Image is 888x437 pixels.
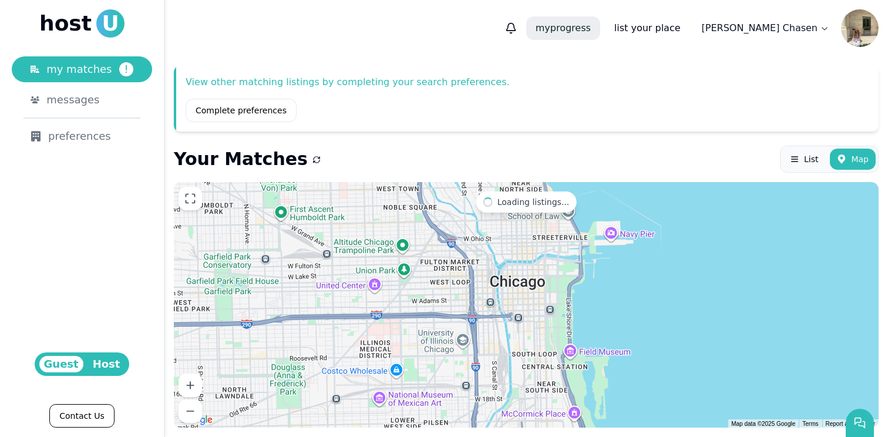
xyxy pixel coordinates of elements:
[179,399,202,423] button: Zoom out
[804,153,818,165] span: List
[851,153,869,165] span: Map
[49,404,114,428] a: Contact Us
[96,9,125,38] span: U
[119,62,133,76] span: !
[31,128,133,144] div: preferences
[830,149,876,170] button: Map
[802,421,818,427] a: Terms (opens in new tab)
[186,75,869,89] p: View other matching listings by completing your search preferences.
[177,412,216,428] a: Open this area in Google Maps (opens a new window)
[12,123,152,149] a: preferences
[39,356,83,372] span: Guest
[536,22,550,33] span: my
[179,374,202,397] button: Zoom in
[526,16,600,40] p: progress
[605,16,690,40] a: list your place
[174,149,308,170] h1: Your Matches
[186,99,297,122] a: Complete preferences
[177,412,216,428] img: Google
[783,149,825,170] button: List
[179,187,202,210] button: Enter fullscreen
[88,356,125,372] span: Host
[39,12,92,35] span: host
[702,21,818,35] p: [PERSON_NAME] Chasen
[497,196,570,208] span: Loading listings...
[695,16,836,40] a: [PERSON_NAME] Chasen
[46,92,99,108] span: messages
[46,61,112,78] span: my matches
[841,9,879,47] img: Stella Chasen avatar
[826,421,875,427] a: Report a map error
[12,87,152,113] a: messages
[39,9,125,38] a: hostU
[731,421,795,427] span: Map data ©2025 Google
[12,56,152,82] a: my matches!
